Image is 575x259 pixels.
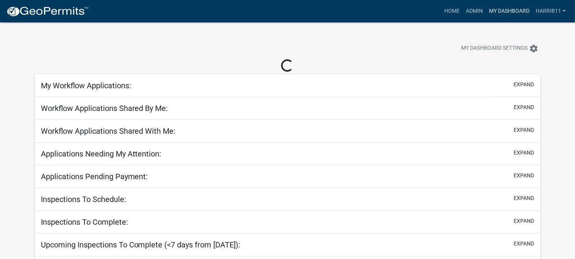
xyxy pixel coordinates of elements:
[41,81,131,90] h5: My Workflow Applications:
[455,41,545,56] button: My Dashboard Settingssettings
[41,195,126,204] h5: Inspections To Schedule:
[514,103,534,111] button: expand
[514,149,534,157] button: expand
[461,44,528,53] span: My Dashboard Settings
[463,4,486,18] a: Admin
[41,104,168,113] h5: Workflow Applications Shared By Me:
[514,240,534,248] button: expand
[514,126,534,134] button: expand
[41,240,241,249] h5: Upcoming Inspections To Complete (<7 days from [DATE]):
[41,217,128,227] h5: Inspections To Complete:
[514,81,534,89] button: expand
[514,172,534,180] button: expand
[41,149,162,158] h5: Applications Needing My Attention:
[41,126,176,136] h5: Workflow Applications Shared With Me:
[514,217,534,225] button: expand
[533,4,569,18] a: harrib11
[41,172,148,181] h5: Applications Pending Payment:
[529,44,538,53] i: settings
[486,4,533,18] a: My Dashboard
[514,194,534,202] button: expand
[441,4,463,18] a: Home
